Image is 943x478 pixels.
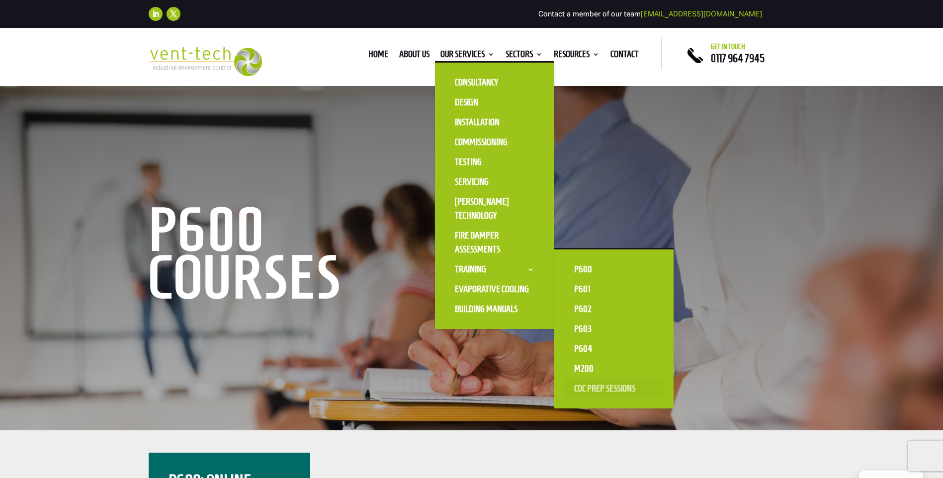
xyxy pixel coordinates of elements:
a: Evaporative Cooling [445,279,544,299]
a: About us [399,51,429,62]
a: Testing [445,152,544,172]
h1: P600 Courses [149,206,452,306]
a: [PERSON_NAME] Technology [445,192,544,226]
a: Fire Damper Assessments [445,226,544,259]
a: P601 [564,279,664,299]
a: Follow on X [167,7,180,21]
a: P602 [564,299,664,319]
a: Our Services [440,51,495,62]
a: Commissioning [445,132,544,152]
a: Contact [610,51,639,62]
span: Get in touch [711,43,745,51]
span: Contact a member of our team [538,9,762,18]
a: Training [445,259,544,279]
a: Installation [445,112,544,132]
a: Servicing [445,172,544,192]
img: 2023-09-27T08_35_16.549ZVENT-TECH---Clear-background [149,47,262,76]
a: Consultancy [445,73,544,92]
a: P604 [564,339,664,359]
a: Sectors [506,51,543,62]
a: [EMAIL_ADDRESS][DOMAIN_NAME] [641,9,762,18]
a: Design [445,92,544,112]
a: Building Manuals [445,299,544,319]
a: M200 [564,359,664,379]
a: CoC Prep Sessions [564,379,664,398]
a: 0117 964 7945 [711,52,765,64]
a: P600 [564,259,664,279]
a: P603 [564,319,664,339]
a: Follow on LinkedIn [149,7,163,21]
a: Resources [554,51,600,62]
a: Home [368,51,388,62]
